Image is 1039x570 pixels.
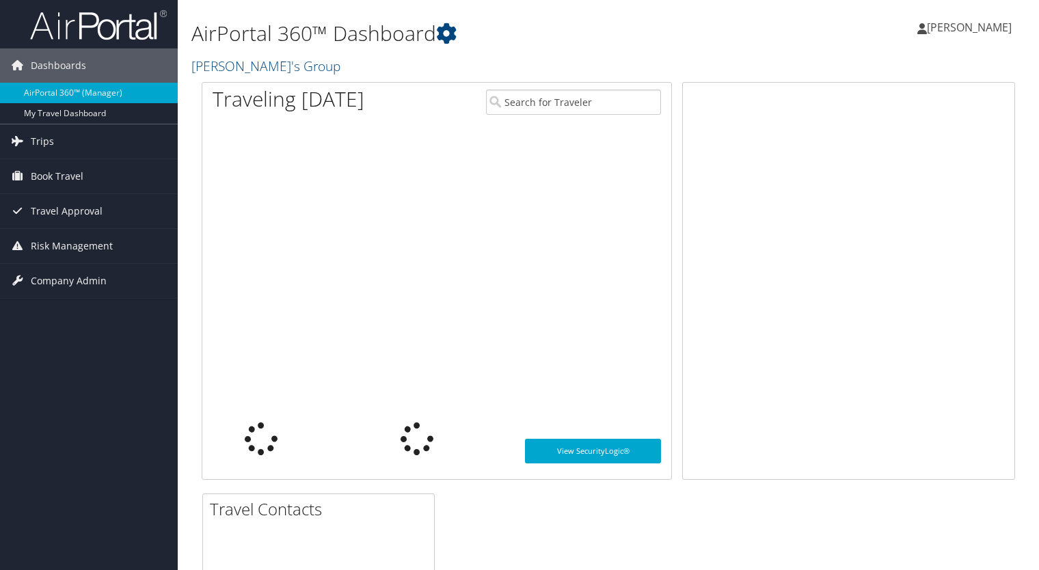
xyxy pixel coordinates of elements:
span: Travel Approval [31,194,103,228]
h2: Travel Contacts [210,498,434,521]
a: View SecurityLogic® [525,439,661,463]
a: [PERSON_NAME]'s Group [191,57,344,75]
span: [PERSON_NAME] [927,20,1012,35]
input: Search for Traveler [486,90,661,115]
h1: AirPortal 360™ Dashboard [191,19,747,48]
span: Book Travel [31,159,83,193]
span: Risk Management [31,229,113,263]
h1: Traveling [DATE] [213,85,364,113]
span: Trips [31,124,54,159]
img: airportal-logo.png [30,9,167,41]
span: Dashboards [31,49,86,83]
span: Company Admin [31,264,107,298]
a: [PERSON_NAME] [917,7,1025,48]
